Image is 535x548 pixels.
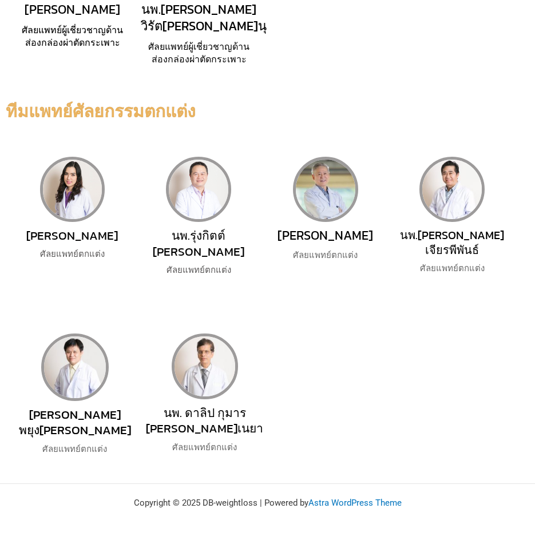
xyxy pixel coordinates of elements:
[153,227,244,260] span: นพ.รุ่งกิตต์ [PERSON_NAME]
[267,250,383,261] h2: ศัลยแพทย์ตกแต่ง
[14,249,130,260] h2: ศัลยแพทย์ตกแต่ง
[14,444,136,455] h2: ศัลยแพทย์ตกแต่ง
[172,442,237,452] span: ศัลยแพทย์ตกแต่ง
[19,406,131,439] span: [PERSON_NAME] พยุง[PERSON_NAME]
[26,227,118,244] span: [PERSON_NAME]
[146,404,263,437] span: นพ. ดาลิป กุมาร [PERSON_NAME]เนยา
[140,265,257,276] h2: ศัลยแพทย์ตกแต่ง​
[308,498,402,508] a: Astra WordPress Theme
[400,227,504,259] span: นพ.[PERSON_NAME] เจียรพีพันธ์
[22,25,123,48] span: ศัลยแพทย์ผู้เชี่ยวชาญด้านส่องกล่องผ่าตัดกระเพาะ
[40,157,105,221] img: Dr. Angkana_Sq
[394,263,510,275] h2: ศัลยแพทย์ตกแต่ง
[148,41,249,65] span: ศัลยแพทย์ผู้เชี่ยวชาญด้านส่องกล่องผ่าตัดกระเพาะ
[6,100,529,122] h2: ทีมแพทย์ศัลยกรรมตกแต่ง
[278,226,373,245] span: [PERSON_NAME]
